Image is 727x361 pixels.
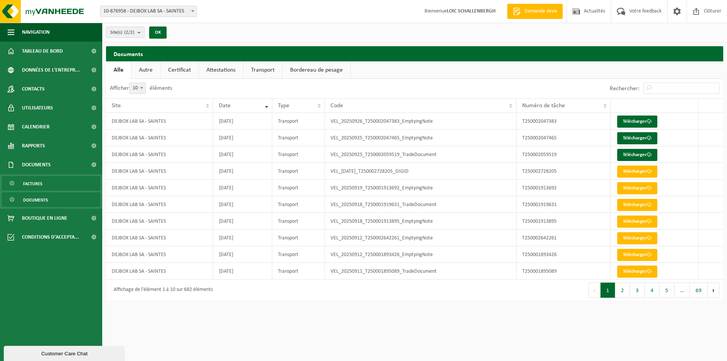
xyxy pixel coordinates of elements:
[131,61,160,79] a: Autre
[617,182,657,194] a: Télécharger
[523,8,559,15] span: Demande devis
[199,61,243,79] a: Attestations
[22,155,51,174] span: Documents
[708,283,719,298] button: Next
[213,246,272,263] td: [DATE]
[22,117,50,136] span: Calendrier
[106,61,131,79] a: Alle
[272,230,324,246] td: Transport
[110,27,134,38] span: Site(s)
[325,130,516,146] td: VEL_20250925_T250002047465_EmptyingNote
[617,116,657,128] a: Télécharger
[106,263,213,280] td: DEJBOX LAB SA - SAINTES
[4,344,126,361] iframe: chat widget
[660,283,674,298] button: 5
[522,103,565,109] span: Numéro de tâche
[22,209,67,228] span: Boutique en ligne
[516,196,611,213] td: T250001919631
[325,180,516,196] td: VEL_20250919_T250001913692_EmptyingNote
[129,83,145,94] span: 10
[213,113,272,130] td: [DATE]
[617,216,657,228] a: Télécharger
[213,196,272,213] td: [DATE]
[516,113,611,130] td: T250002047383
[106,230,213,246] td: DEJBOX LAB SA - SAINTES
[331,103,343,109] span: Code
[22,23,50,42] span: Navigation
[516,246,611,263] td: T250001893426
[617,232,657,244] a: Télécharger
[272,246,324,263] td: Transport
[278,103,289,109] span: Type
[516,180,611,196] td: T250001913692
[516,163,611,180] td: T250002728205
[507,4,563,19] a: Demande devis
[149,27,167,39] button: OK
[690,283,708,298] button: 69
[325,263,516,280] td: VEL_20250911_T250001895089_TradeDocument
[617,266,657,278] a: Télécharger
[630,283,645,298] button: 3
[272,130,324,146] td: Transport
[325,113,516,130] td: VEL_20250926_T250002047383_EmptyingNote
[22,61,80,80] span: Données de l'entrepr...
[124,30,134,35] count: (2/2)
[272,180,324,196] td: Transport
[2,176,100,191] a: Factures
[516,146,611,163] td: T250002059519
[588,283,601,298] button: Previous
[645,283,660,298] button: 4
[106,246,213,263] td: DEJBOX LAB SA - SAINTES
[516,213,611,230] td: T250001913895
[213,130,272,146] td: [DATE]
[112,103,121,109] span: Site
[610,86,640,92] label: Rechercher:
[272,196,324,213] td: Transport
[615,283,630,298] button: 2
[106,163,213,180] td: DEJBOX LAB SA - SAINTES
[106,196,213,213] td: DEJBOX LAB SA - SAINTES
[516,130,611,146] td: T250002047465
[22,80,45,98] span: Contacts
[219,103,231,109] span: Date
[22,42,63,61] span: Tableau de bord
[106,130,213,146] td: DEJBOX LAB SA - SAINTES
[213,163,272,180] td: [DATE]
[213,180,272,196] td: [DATE]
[272,213,324,230] td: Transport
[601,283,615,298] button: 1
[213,213,272,230] td: [DATE]
[617,132,657,144] a: Télécharger
[23,177,42,191] span: Factures
[447,8,496,14] strong: LOIC SCHALLENBERGH
[22,98,53,117] span: Utilisateurs
[2,192,100,207] a: Documents
[325,146,516,163] td: VEL_20250925_T250002059519_TradeDocument
[106,146,213,163] td: DEJBOX LAB SA - SAINTES
[110,283,213,297] div: Affichage de l'élément 1 à 10 sur 682 éléments
[100,6,197,17] span: 10-876958 - DEJBOX LAB SA - SAINTES
[129,83,146,94] span: 10
[282,61,350,79] a: Bordereau de pesage
[272,146,324,163] td: Transport
[106,113,213,130] td: DEJBOX LAB SA - SAINTES
[617,199,657,211] a: Télécharger
[272,163,324,180] td: Transport
[516,263,611,280] td: T250001895089
[325,230,516,246] td: VEL_20250912_T250002642261_EmptyingNote
[106,213,213,230] td: DEJBOX LAB SA - SAINTES
[22,136,45,155] span: Rapports
[325,246,516,263] td: VEL_20250912_T250001893426_EmptyingNote
[213,146,272,163] td: [DATE]
[213,230,272,246] td: [DATE]
[23,193,48,207] span: Documents
[617,166,657,178] a: Télécharger
[325,213,516,230] td: VEL_20250918_T250001913895_EmptyingNote
[106,27,145,38] button: Site(s)(2/2)
[243,61,282,79] a: Transport
[617,249,657,261] a: Télécharger
[22,228,79,247] span: Conditions d'accepta...
[272,263,324,280] td: Transport
[674,283,690,298] span: …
